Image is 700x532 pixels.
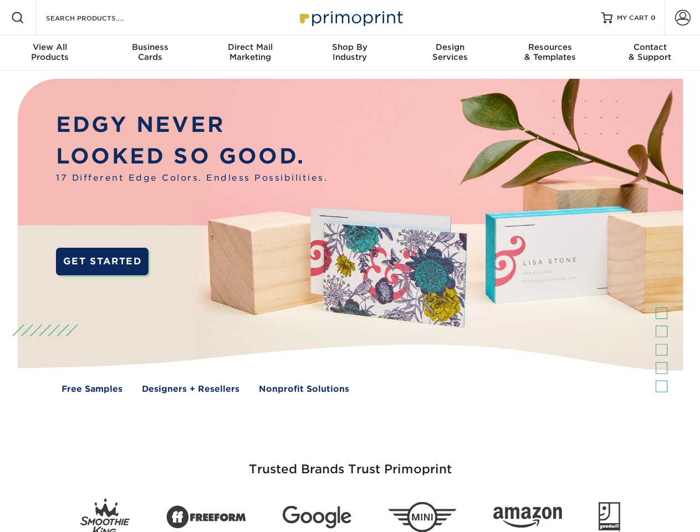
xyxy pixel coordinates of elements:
a: DesignServices [400,35,500,71]
a: Nonprofit Solutions [259,383,349,396]
a: Designers + Resellers [142,383,239,396]
a: Shop ByIndustry [300,35,400,71]
div: Cards [100,42,200,62]
a: Free Samples [62,383,122,396]
span: Resources [500,42,600,52]
span: MY CART [617,13,648,23]
div: & Support [600,42,700,62]
div: Industry [300,42,400,62]
span: Direct Mail [200,42,300,52]
span: Contact [600,42,700,52]
a: Contact& Support [600,35,700,71]
img: Google [283,506,351,529]
a: BusinessCards [100,35,200,71]
img: Amazon [493,507,562,528]
img: Goodwill [599,502,620,532]
a: GET STARTED [56,248,149,275]
div: & Templates [500,42,600,62]
img: Primoprint [295,6,406,29]
span: 0 [651,14,656,22]
p: EDGY NEVER [56,109,328,141]
a: Resources& Templates [500,35,600,71]
div: Marketing [200,42,300,62]
span: 17 Different Edge Colors. Endless Possibilities. [56,172,328,185]
span: Business [100,42,200,52]
h3: Trusted Brands Trust Primoprint [26,436,675,490]
p: LOOKED SO GOOD. [56,141,328,172]
input: SEARCH PRODUCTS..... [45,11,153,24]
div: Services [400,42,500,62]
span: Shop By [300,42,400,52]
span: Design [400,42,500,52]
a: Direct MailMarketing [200,35,300,71]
